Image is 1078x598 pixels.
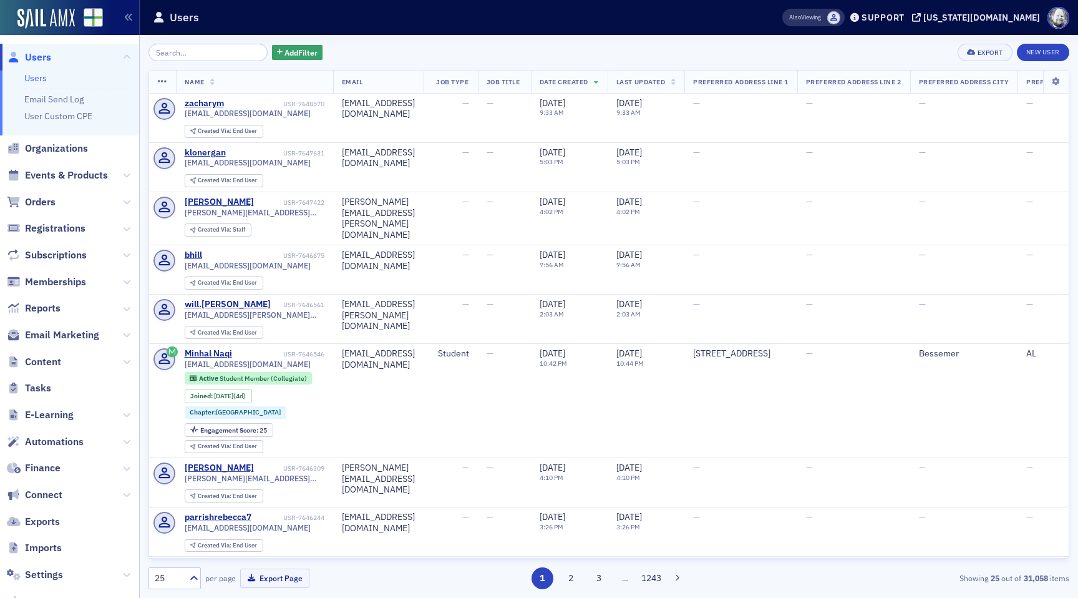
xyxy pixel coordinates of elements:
[198,330,257,336] div: End User
[540,511,565,522] span: [DATE]
[185,523,311,532] span: [EMAIL_ADDRESS][DOMAIN_NAME]
[616,260,641,269] time: 7:56 AM
[198,492,233,500] span: Created Via :
[540,77,588,86] span: Date Created
[432,348,469,360] div: Student
[7,248,87,262] a: Subscriptions
[272,45,323,61] button: AddFilter
[342,147,415,169] div: [EMAIL_ADDRESS][DOMAIN_NAME]
[7,222,85,235] a: Registrations
[806,298,813,310] span: —
[185,197,254,208] a: [PERSON_NAME]
[806,462,813,473] span: —
[7,51,51,64] a: Users
[198,225,233,233] span: Created Via :
[693,97,700,109] span: —
[1026,462,1033,473] span: —
[25,515,60,529] span: Exports
[25,435,84,449] span: Automations
[919,298,926,310] span: —
[616,157,640,166] time: 5:03 PM
[185,489,263,502] div: Created Via: End User
[25,488,62,502] span: Connect
[7,142,88,155] a: Organizations
[616,207,640,216] time: 4:02 PM
[234,350,324,358] div: USR-7646546
[1026,97,1033,109] span: —
[190,375,306,383] a: Active Student Member (Collegiate)
[978,49,1003,56] div: Export
[25,51,51,64] span: Users
[1026,298,1033,310] span: —
[200,426,260,434] span: Engagement Score :
[616,473,640,482] time: 4:10 PM
[185,406,287,419] div: Chapter:
[205,572,236,584] label: per page
[462,249,469,260] span: —
[220,374,307,383] span: Student Member (Collegiate)
[616,147,642,158] span: [DATE]
[789,13,801,21] div: Also
[226,100,324,108] div: USR-7648570
[462,298,469,310] span: —
[540,157,563,166] time: 5:03 PM
[185,125,263,138] div: Created Via: End User
[185,250,202,261] a: bhill
[616,77,665,86] span: Last Updated
[185,299,271,310] div: will.[PERSON_NAME]
[185,539,263,552] div: Created Via: End User
[185,223,251,237] div: Created Via: Staff
[84,8,103,27] img: SailAMX
[25,142,88,155] span: Organizations
[185,440,263,453] div: Created Via: End User
[185,348,232,360] a: Minhal Naqi
[185,463,254,474] a: [PERSON_NAME]
[1021,572,1050,584] strong: 31,058
[540,310,564,318] time: 2:03 AM
[25,195,56,209] span: Orders
[185,158,311,167] span: [EMAIL_ADDRESS][DOMAIN_NAME]
[185,208,324,217] span: [PERSON_NAME][EMAIL_ADDRESS][PERSON_NAME][DOMAIN_NAME]
[540,249,565,260] span: [DATE]
[540,97,565,109] span: [DATE]
[462,511,469,522] span: —
[199,374,220,383] span: Active
[185,174,263,187] div: Created Via: End User
[198,128,257,135] div: End User
[185,326,263,339] div: Created Via: End User
[7,461,61,475] a: Finance
[342,512,415,534] div: [EMAIL_ADDRESS][DOMAIN_NAME]
[200,427,267,434] div: 25
[342,197,415,240] div: [PERSON_NAME][EMAIL_ADDRESS][PERSON_NAME][DOMAIN_NAME]
[25,169,108,182] span: Events & Products
[616,462,642,473] span: [DATE]
[616,511,642,522] span: [DATE]
[616,108,641,117] time: 9:33 AM
[17,9,75,29] img: SailAMX
[7,275,86,289] a: Memberships
[170,10,199,25] h1: Users
[198,542,257,549] div: End User
[532,567,553,589] button: 1
[693,511,700,522] span: —
[919,147,926,158] span: —
[806,511,813,522] span: —
[198,227,245,233] div: Staff
[540,522,563,531] time: 3:26 PM
[827,11,840,24] span: Katey Free
[198,127,233,135] span: Created Via :
[1026,511,1033,522] span: —
[462,147,469,158] span: —
[198,278,233,287] span: Created Via :
[1017,44,1069,61] a: New User
[198,442,233,450] span: Created Via :
[806,77,901,86] span: Preferred Address Line 2
[806,147,813,158] span: —
[342,299,415,332] div: [EMAIL_ADDRESS][PERSON_NAME][DOMAIN_NAME]
[462,462,469,473] span: —
[540,359,567,368] time: 10:42 PM
[487,147,493,158] span: —
[560,567,581,589] button: 2
[25,248,87,262] span: Subscriptions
